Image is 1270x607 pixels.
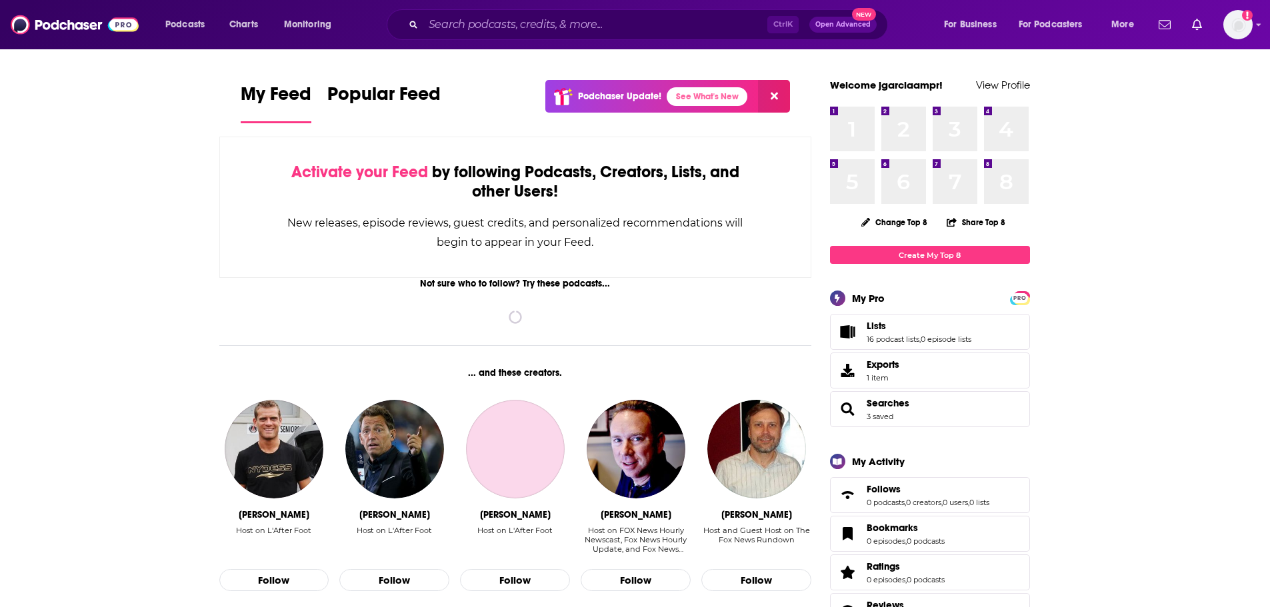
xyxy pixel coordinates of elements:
a: 0 podcasts [907,536,945,546]
a: Follows [867,483,989,495]
a: Bookmarks [835,524,861,543]
span: Logged in as jgarciaampr [1223,10,1253,39]
img: Dave Anthony [707,400,806,498]
a: Show notifications dropdown [1153,13,1176,36]
a: 0 lists [969,498,989,507]
span: Searches [830,391,1030,427]
span: For Podcasters [1019,15,1083,34]
span: Exports [867,358,899,370]
span: For Business [944,15,997,34]
button: Follow [339,569,449,592]
span: Exports [835,361,861,380]
div: by following Podcasts, Creators, Lists, and other Users! [287,163,745,201]
span: Open Advanced [815,21,871,28]
a: Create My Top 8 [830,246,1030,264]
span: Lists [830,314,1030,350]
span: , [905,575,907,584]
a: View Profile [976,79,1030,91]
button: Follow [460,569,570,592]
div: Daniel Riolo [359,509,430,520]
a: Lists [867,320,971,332]
a: 16 podcast lists [867,334,919,344]
span: , [968,498,969,507]
button: open menu [1102,14,1151,35]
a: 0 podcasts [907,575,945,584]
a: 0 podcasts [867,498,905,507]
a: Welcome jgarciaampr! [830,79,943,91]
span: Bookmarks [830,516,1030,552]
button: Follow [219,569,329,592]
div: Host on L'After Foot [357,526,432,554]
span: More [1111,15,1134,34]
span: New [852,8,876,21]
span: Ctrl K [767,16,799,33]
span: Ratings [867,560,900,572]
span: Podcasts [165,15,205,34]
div: Host on FOX News Hourly Newscast, Fox News Hourly Update, and Fox News Hourly Update [581,526,691,554]
button: Show profile menu [1223,10,1253,39]
button: Follow [701,569,811,592]
span: , [905,536,907,546]
a: 0 episodes [867,536,905,546]
a: See What's New [667,87,747,106]
span: 1 item [867,373,899,382]
span: Searches [867,397,909,409]
button: open menu [275,14,349,35]
div: Host on L'After Foot [236,526,311,535]
img: Podchaser - Follow, Share and Rate Podcasts [11,12,139,37]
a: Exports [830,352,1030,388]
button: Share Top 8 [946,209,1006,235]
span: Follows [830,477,1030,513]
div: Not sure who to follow? Try these podcasts... [219,278,812,289]
span: Popular Feed [327,83,441,113]
button: open menu [1010,14,1102,35]
div: Host on FOX News Hourly Newscast, Fox News Hourly Update, and Fox News Hourly Update [581,526,691,554]
a: Ratings [867,560,945,572]
span: Activate your Feed [291,162,428,182]
a: 0 users [943,498,968,507]
button: Follow [581,569,691,592]
a: PRO [1012,293,1028,303]
img: Ted Lindner [587,400,685,498]
a: 0 creators [906,498,941,507]
div: Host on L'After Foot [477,526,553,535]
div: Ted Lindner [601,509,671,520]
div: New releases, episode reviews, guest credits, and personalized recommendations will begin to appe... [287,213,745,252]
button: Change Top 8 [853,214,936,231]
a: Charts [221,14,266,35]
button: open menu [156,14,222,35]
span: , [905,498,906,507]
div: Host and Guest Host on The Fox News Rundown [701,526,811,544]
span: Monitoring [284,15,331,34]
div: Gilbert Brisbois [480,509,551,520]
span: Ratings [830,554,1030,590]
a: 3 saved [867,412,893,421]
span: Follows [867,483,901,495]
button: Open AdvancedNew [809,17,877,33]
img: User Profile [1223,10,1253,39]
a: Ratings [835,563,861,582]
img: Jerome Rothen [225,400,323,498]
div: Jerome Rothen [239,509,309,520]
span: , [919,334,921,344]
a: My Feed [241,83,311,123]
img: Daniel Riolo [345,400,444,498]
svg: Add a profile image [1242,10,1253,21]
a: Lists [835,322,861,341]
div: My Activity [852,455,905,468]
a: Show notifications dropdown [1187,13,1207,36]
a: Gilbert Brisbois [466,400,565,498]
div: Search podcasts, credits, & more... [399,9,901,40]
div: ... and these creators. [219,367,812,378]
div: Host on L'After Foot [236,526,311,554]
div: My Pro [852,292,885,304]
div: Host and Guest Host on The Fox News Rundown [701,526,811,554]
a: Searches [835,400,861,418]
a: Bookmarks [867,522,945,534]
